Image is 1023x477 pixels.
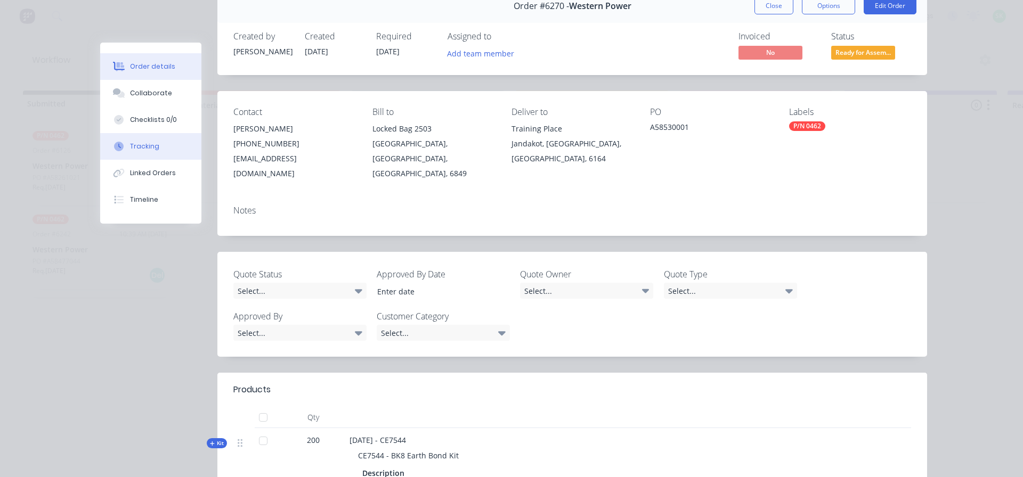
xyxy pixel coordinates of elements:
[233,151,355,181] div: [EMAIL_ADDRESS][DOMAIN_NAME]
[233,383,271,396] div: Products
[372,107,494,117] div: Bill to
[233,136,355,151] div: [PHONE_NUMBER]
[789,121,825,131] div: P/N 0462
[376,31,435,42] div: Required
[442,46,520,60] button: Add team member
[305,31,363,42] div: Created
[130,115,177,125] div: Checklists 0/0
[664,283,797,299] div: Select...
[448,46,520,60] button: Add team member
[372,136,494,181] div: [GEOGRAPHIC_DATA], [GEOGRAPHIC_DATA], [GEOGRAPHIC_DATA], 6849
[233,283,367,299] div: Select...
[100,106,201,133] button: Checklists 0/0
[520,268,653,281] label: Quote Owner
[377,268,510,281] label: Approved By Date
[650,121,772,136] div: A58530001
[511,107,634,117] div: Deliver to
[350,435,406,445] span: [DATE] - CE7544
[831,31,911,42] div: Status
[789,107,911,117] div: Labels
[210,439,224,447] span: Kit
[372,121,494,181] div: Locked Bag 2503[GEOGRAPHIC_DATA], [GEOGRAPHIC_DATA], [GEOGRAPHIC_DATA], 6849
[650,107,772,117] div: PO
[520,283,653,299] div: Select...
[130,62,175,71] div: Order details
[738,46,802,59] span: No
[358,450,459,460] span: CE7544 - BK8 Earth Bond Kit
[307,434,320,446] span: 200
[233,31,292,42] div: Created by
[130,88,172,98] div: Collaborate
[664,268,797,281] label: Quote Type
[100,160,201,186] button: Linked Orders
[207,438,227,448] div: Kit
[738,31,818,42] div: Invoiced
[233,310,367,323] label: Approved By
[569,1,631,11] span: Western Power
[281,407,345,428] div: Qty
[305,46,328,56] span: [DATE]
[370,283,502,299] input: Enter date
[511,121,634,136] div: Training Place
[377,310,510,323] label: Customer Category
[130,142,159,151] div: Tracking
[831,46,895,59] span: Ready for Assem...
[233,107,355,117] div: Contact
[233,205,911,216] div: Notes
[130,168,176,178] div: Linked Orders
[377,325,510,341] div: Select...
[100,186,201,213] button: Timeline
[233,46,292,57] div: [PERSON_NAME]
[831,46,895,62] button: Ready for Assem...
[100,80,201,106] button: Collaborate
[372,121,494,136] div: Locked Bag 2503
[233,268,367,281] label: Quote Status
[130,195,158,204] div: Timeline
[448,31,554,42] div: Assigned to
[100,53,201,80] button: Order details
[100,133,201,160] button: Tracking
[233,121,355,136] div: [PERSON_NAME]
[233,325,367,341] div: Select...
[511,136,634,166] div: Jandakot, [GEOGRAPHIC_DATA], [GEOGRAPHIC_DATA], 6164
[511,121,634,166] div: Training PlaceJandakot, [GEOGRAPHIC_DATA], [GEOGRAPHIC_DATA], 6164
[233,121,355,181] div: [PERSON_NAME][PHONE_NUMBER][EMAIL_ADDRESS][DOMAIN_NAME]
[376,46,400,56] span: [DATE]
[514,1,569,11] span: Order #6270 -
